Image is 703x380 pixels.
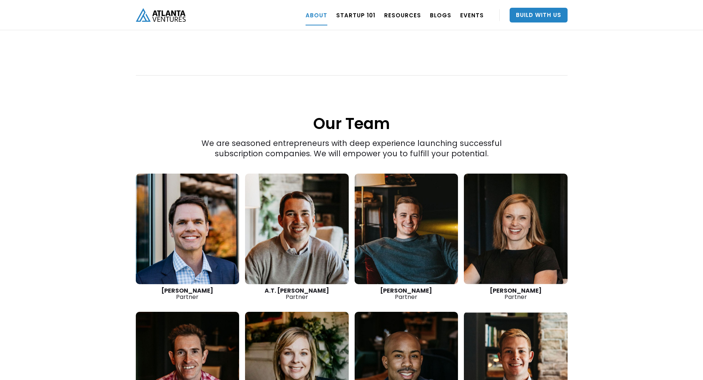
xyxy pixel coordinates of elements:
a: BLOGS [430,5,451,25]
a: Startup 101 [336,5,375,25]
h1: Our Team [136,76,568,134]
strong: A.T. [PERSON_NAME] [265,286,329,295]
a: ABOUT [306,5,327,25]
strong: [PERSON_NAME] [161,286,213,295]
iframe: profile [3,11,115,67]
div: Partner [136,287,239,300]
div: Partner [245,287,349,300]
strong: [PERSON_NAME] [380,286,432,295]
a: EVENTS [460,5,484,25]
strong: [PERSON_NAME] [490,286,542,295]
div: Partner [355,287,458,300]
a: Build With Us [510,8,568,22]
a: RESOURCES [384,5,421,25]
div: Partner [464,287,568,300]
